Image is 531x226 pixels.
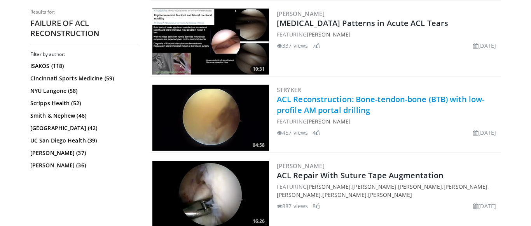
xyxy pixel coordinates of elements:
h2: FAILURE OF ACL RECONSTRUCTION [30,18,139,38]
a: [PERSON_NAME] [444,183,487,190]
div: FEATURING [277,117,499,125]
a: ACL Reconstruction: Bone-tendon-bone (BTB) with low-profile AM portal drilling [277,94,484,115]
a: Cincinnati Sports Medicine (59) [30,75,137,82]
a: UC San Diego Health (39) [30,137,137,144]
a: [PERSON_NAME] (37) [30,149,137,157]
a: Stryker [277,86,301,94]
li: 4 [313,129,320,137]
a: [PERSON_NAME] [398,183,442,190]
a: [PERSON_NAME] [277,162,325,170]
a: 04:58 [152,85,269,151]
a: [PERSON_NAME] [307,31,351,38]
span: 10:31 [250,66,267,73]
a: NYU Langone (58) [30,87,137,95]
li: [DATE] [473,202,496,210]
li: 7 [313,42,320,50]
a: Scripps Health (52) [30,99,137,107]
a: ACL Repair With Suture Tape Augmentation [277,170,444,181]
a: [PERSON_NAME] [307,118,351,125]
a: 10:31 [152,9,269,75]
a: [GEOGRAPHIC_DATA] (42) [30,124,137,132]
a: [PERSON_NAME] [277,10,325,17]
li: [DATE] [473,42,496,50]
li: 8 [313,202,320,210]
div: FEATURING , , , , , , [277,183,499,199]
li: 337 views [277,42,308,50]
p: Results for: [30,9,139,15]
a: [PERSON_NAME] (36) [30,162,137,169]
a: [PERSON_NAME] [322,191,366,198]
li: 457 views [277,129,308,137]
a: [PERSON_NAME] [277,191,321,198]
a: [PERSON_NAME] [307,183,351,190]
h3: Filter by author: [30,51,139,57]
li: [DATE] [473,129,496,137]
span: 16:26 [250,218,267,225]
span: 04:58 [250,142,267,149]
img: 78fc7ad7-5db7-45e0-8a2f-6e370d7522f6.300x170_q85_crop-smart_upscale.jpg [152,85,269,151]
a: [MEDICAL_DATA] Patterns in Acute ACL Tears [277,18,448,28]
div: FEATURING [277,30,499,38]
img: 668c1cee-1ff6-46bb-913b-50f69012f802.300x170_q85_crop-smart_upscale.jpg [152,9,269,75]
a: Smith & Nephew (46) [30,112,137,120]
a: ISAKOS (118) [30,62,137,70]
a: [PERSON_NAME] [352,183,396,190]
li: 887 views [277,202,308,210]
a: [PERSON_NAME] [368,191,412,198]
